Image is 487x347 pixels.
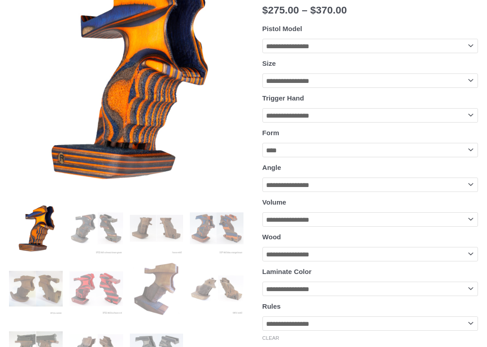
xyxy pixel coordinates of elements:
img: Rink Grip for Sport Pistol - Image 7 [130,262,184,316]
bdi: 370.00 [310,5,347,16]
img: Rink Grip for Sport Pistol [9,202,63,256]
label: Laminate Color [262,268,312,276]
img: Rink Grip for Sport Pistol - Image 4 [190,202,243,256]
a: Clear options [262,336,280,341]
img: Rink Grip for Sport Pistol - Image 6 [69,262,123,316]
img: Rink Sport Pistol Grip [190,262,243,316]
label: Pistol Model [262,25,302,33]
span: $ [310,5,316,16]
bdi: 275.00 [262,5,299,16]
label: Trigger Hand [262,95,304,102]
span: $ [262,5,268,16]
label: Rules [262,303,281,310]
label: Size [262,60,276,68]
img: Rink Grip for Sport Pistol - Image 2 [69,202,123,256]
span: – [302,5,308,16]
label: Form [262,129,280,137]
label: Wood [262,233,281,241]
img: Rink Grip for Sport Pistol - Image 5 [9,262,63,316]
img: Rink Grip for Sport Pistol - Image 3 [130,202,184,256]
label: Angle [262,164,281,172]
label: Volume [262,199,286,206]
